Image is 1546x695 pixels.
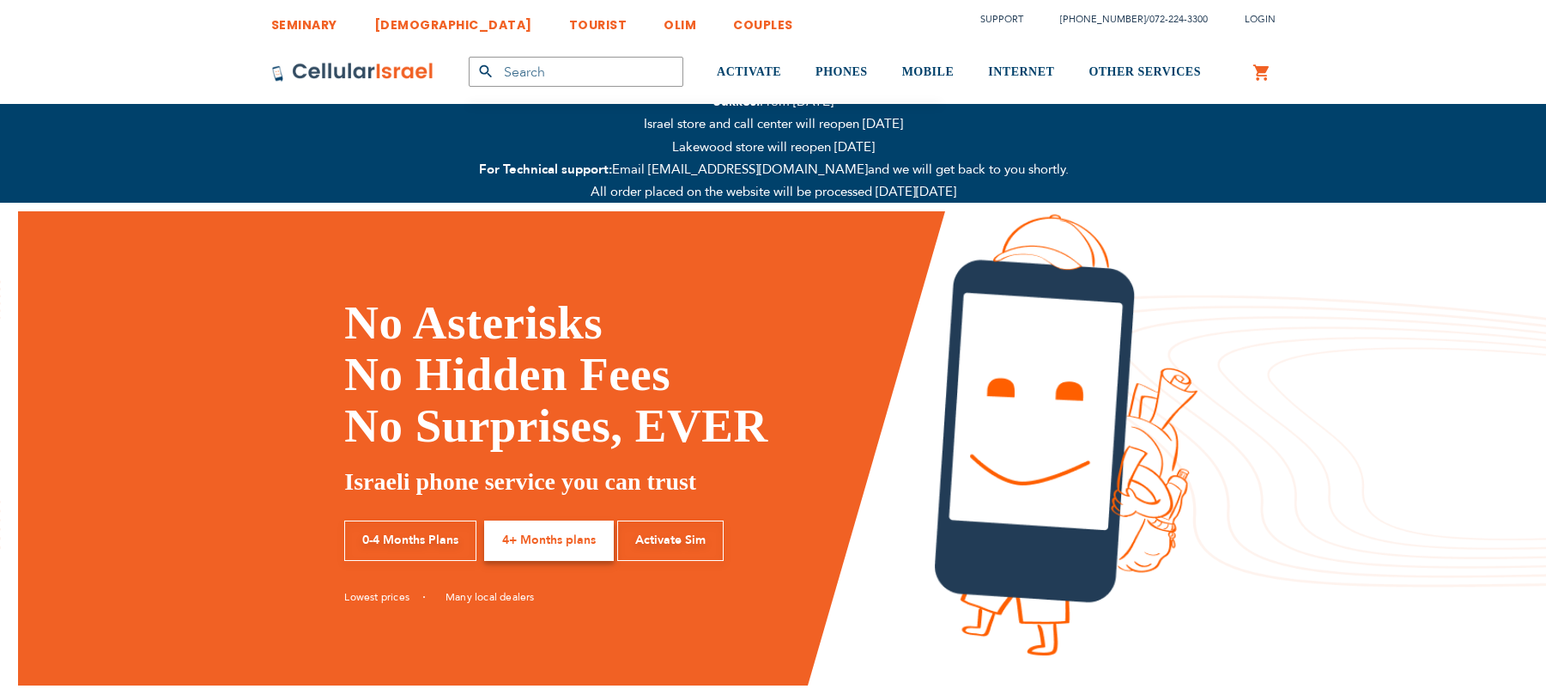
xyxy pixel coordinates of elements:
[815,40,868,105] a: PHONES
[1060,13,1146,26] a: [PHONE_NUMBER]
[902,40,955,105] a: MOBILE
[1088,40,1201,105] a: OTHER SERVICES
[271,4,337,36] a: SEMINARY
[617,521,724,561] a: Activate Sim
[1245,13,1276,26] span: Login
[717,40,781,105] a: ACTIVATE
[344,521,476,561] a: 0-4 Months Plans
[988,40,1054,105] a: INTERNET
[988,65,1054,78] span: INTERNET
[980,13,1023,26] a: Support
[374,4,532,36] a: [DEMOGRAPHIC_DATA]
[902,65,955,78] span: MOBILE
[344,297,908,452] h1: No Asterisks No Hidden Fees No Surprises, EVER
[344,590,425,604] a: Lowest prices
[815,65,868,78] span: PHONES
[446,590,535,604] a: Many local dealers
[733,4,793,36] a: COUPLES
[664,4,696,36] a: OLIM
[717,65,781,78] span: ACTIVATE
[1088,65,1201,78] span: OTHER SERVICES
[271,62,434,82] img: Cellular Israel Logo
[1043,7,1208,32] li: /
[484,521,614,561] a: 4+ Months plans
[479,161,612,178] strong: For Technical support:
[569,4,627,36] a: TOURIST
[645,161,868,178] a: [EMAIL_ADDRESS][DOMAIN_NAME]
[469,57,683,87] input: Search
[344,465,908,499] h5: Israeli phone service you can trust
[1149,13,1208,26] a: 072-224-3300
